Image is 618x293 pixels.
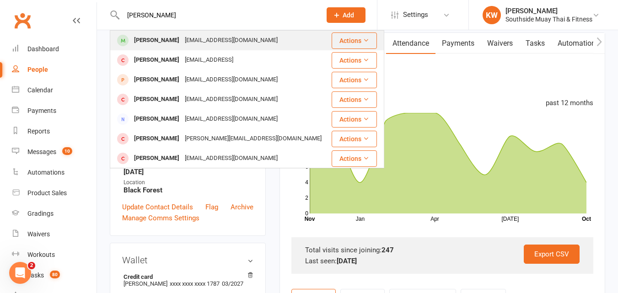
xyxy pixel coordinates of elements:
button: Actions [332,32,377,49]
div: [PERSON_NAME] [131,34,182,47]
span: 80 [50,271,60,278]
button: Actions [332,91,377,108]
button: Actions [332,150,377,167]
div: Waivers [27,230,50,238]
a: Workouts [12,245,97,265]
div: [EMAIL_ADDRESS][DOMAIN_NAME] [182,73,280,86]
div: [PERSON_NAME] [131,53,182,67]
button: Actions [332,111,377,128]
div: [PERSON_NAME] [505,7,592,15]
a: Messages 10 [12,142,97,162]
span: 10 [62,147,72,155]
strong: [DATE] [337,257,357,265]
div: Tasks [27,272,44,279]
a: Gradings [12,203,97,224]
div: Last seen: [305,256,580,266]
div: [EMAIL_ADDRESS][DOMAIN_NAME] [182,34,280,47]
div: [EMAIL_ADDRESS][DOMAIN_NAME] [182,152,280,165]
a: Flag [205,202,218,213]
button: Add [327,7,365,23]
a: Dashboard [12,39,97,59]
a: Attendance [386,33,435,54]
a: Clubworx [11,9,34,32]
div: Reports [27,128,50,135]
button: Actions [332,72,377,88]
a: Payments [435,33,481,54]
a: Tasks [519,33,551,54]
div: [EMAIL_ADDRESS][DOMAIN_NAME] [182,93,280,106]
div: past 12 months [546,97,593,108]
a: Waivers [481,33,519,54]
strong: 247 [382,246,394,254]
a: Export CSV [524,245,580,264]
li: [PERSON_NAME] [122,272,253,288]
div: Calendar [27,86,53,94]
div: Gradings [27,210,54,217]
a: Archive [231,202,253,213]
div: Dashboard [27,45,59,53]
div: Southside Muay Thai & Fitness [505,15,592,23]
div: Total visits since joining: [305,245,580,256]
div: [PERSON_NAME][EMAIL_ADDRESS][DOMAIN_NAME] [182,132,324,145]
h3: Wallet [122,255,253,265]
a: Tasks 80 [12,265,97,286]
button: Actions [332,131,377,147]
a: Payments [12,101,97,121]
div: [EMAIL_ADDRESS][DOMAIN_NAME] [182,112,280,126]
strong: Credit card [124,273,249,280]
span: Add [343,11,354,19]
a: People [12,59,97,80]
div: Location [124,178,253,187]
div: [PERSON_NAME] [131,73,182,86]
a: Manage Comms Settings [122,213,199,224]
a: Update Contact Details [122,202,193,213]
div: Automations [27,169,64,176]
a: Reports [12,121,97,142]
div: [PERSON_NAME] [131,93,182,106]
div: [PERSON_NAME] [131,112,182,126]
span: 2 [28,262,35,269]
div: [PERSON_NAME] [131,132,182,145]
a: Automations [551,33,606,54]
div: People [27,66,48,73]
div: [PERSON_NAME] [131,152,182,165]
iframe: Intercom live chat [9,262,31,284]
a: Calendar [12,80,97,101]
div: [EMAIL_ADDRESS] [182,53,236,67]
span: 03/2027 [222,280,243,287]
div: Messages [27,148,56,155]
div: Product Sales [27,189,67,197]
strong: [DATE] [124,168,253,176]
span: xxxx xxxx xxxx 1787 [170,280,220,287]
strong: Black Forest [124,186,253,194]
input: Search... [120,9,315,21]
div: Payments [27,107,56,114]
a: Product Sales [12,183,97,203]
div: Workouts [27,251,55,258]
a: Waivers [12,224,97,245]
button: Actions [332,52,377,69]
span: Settings [403,5,428,25]
div: KW [483,6,501,24]
a: Automations [12,162,97,183]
